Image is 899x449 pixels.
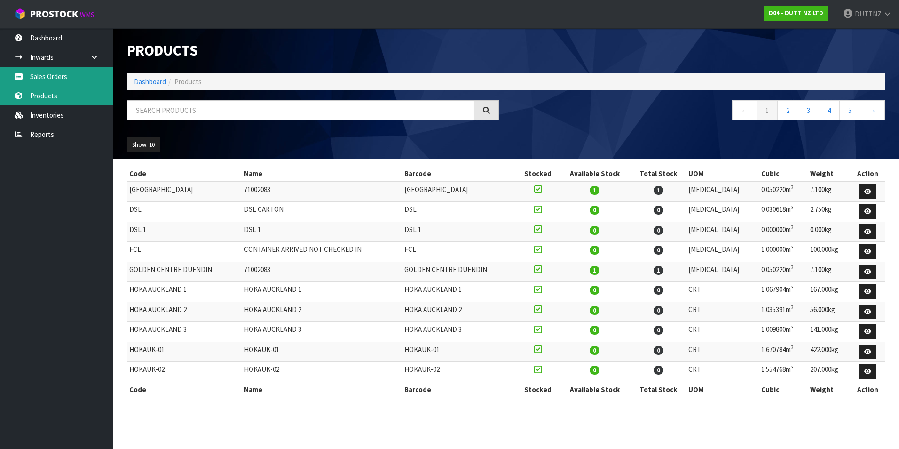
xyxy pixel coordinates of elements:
[791,204,794,211] sup: 3
[791,324,794,331] sup: 3
[759,382,808,397] th: Cubic
[777,100,798,120] a: 2
[517,382,559,397] th: Stocked
[791,184,794,191] sup: 3
[127,242,242,262] td: FCL
[590,206,599,215] span: 0
[127,182,242,202] td: [GEOGRAPHIC_DATA]
[402,222,517,242] td: DSL 1
[402,242,517,262] td: FCL
[654,226,663,235] span: 0
[686,322,759,342] td: CRT
[559,166,631,181] th: Available Stock
[686,202,759,222] td: [MEDICAL_DATA]
[808,342,851,362] td: 422.000kg
[791,264,794,271] sup: 3
[791,364,794,371] sup: 3
[759,302,808,322] td: 1.035391m
[860,100,885,120] a: →
[127,137,160,152] button: Show: 10
[402,182,517,202] td: [GEOGRAPHIC_DATA]
[686,242,759,262] td: [MEDICAL_DATA]
[851,166,885,181] th: Action
[757,100,778,120] a: 1
[242,166,402,181] th: Name
[759,166,808,181] th: Cubic
[242,202,402,222] td: DSL CARTON
[590,246,599,255] span: 0
[14,8,26,20] img: cube-alt.png
[791,344,794,351] sup: 3
[654,306,663,315] span: 0
[686,222,759,242] td: [MEDICAL_DATA]
[402,322,517,342] td: HOKA AUCKLAND 3
[808,322,851,342] td: 141.000kg
[242,222,402,242] td: DSL 1
[791,224,794,231] sup: 3
[808,282,851,302] td: 167.000kg
[808,182,851,202] td: 7.100kg
[686,182,759,202] td: [MEDICAL_DATA]
[851,382,885,397] th: Action
[402,302,517,322] td: HOKA AUCKLAND 2
[517,166,559,181] th: Stocked
[127,302,242,322] td: HOKA AUCKLAND 2
[686,302,759,322] td: CRT
[791,284,794,291] sup: 3
[242,382,402,397] th: Name
[590,326,599,335] span: 0
[402,202,517,222] td: DSL
[30,8,78,20] span: ProStock
[808,362,851,382] td: 207.000kg
[402,382,517,397] th: Barcode
[808,222,851,242] td: 0.000kg
[855,9,882,18] span: DUTTNZ
[654,286,663,295] span: 0
[590,226,599,235] span: 0
[686,282,759,302] td: CRT
[559,382,631,397] th: Available Stock
[127,166,242,181] th: Code
[839,100,860,120] a: 5
[654,346,663,355] span: 0
[513,100,885,123] nav: Page navigation
[759,342,808,362] td: 1.670784m
[242,322,402,342] td: HOKA AUCKLAND 3
[590,266,599,275] span: 1
[631,382,686,397] th: Total Stock
[242,282,402,302] td: HOKA AUCKLAND 1
[759,262,808,282] td: 0.050220m
[808,242,851,262] td: 100.000kg
[759,242,808,262] td: 1.000000m
[759,322,808,342] td: 1.009800m
[242,362,402,382] td: HOKAUK-02
[808,382,851,397] th: Weight
[654,326,663,335] span: 0
[686,362,759,382] td: CRT
[654,366,663,375] span: 0
[808,262,851,282] td: 7.100kg
[127,282,242,302] td: HOKA AUCKLAND 1
[808,166,851,181] th: Weight
[819,100,840,120] a: 4
[402,362,517,382] td: HOKAUK-02
[791,244,794,251] sup: 3
[654,246,663,255] span: 0
[590,306,599,315] span: 0
[798,100,819,120] a: 3
[654,186,663,195] span: 1
[402,342,517,362] td: HOKAUK-01
[654,206,663,215] span: 0
[769,9,823,17] strong: D04 - DUTT NZ LTD
[127,382,242,397] th: Code
[127,342,242,362] td: HOKAUK-01
[808,302,851,322] td: 56.000kg
[127,362,242,382] td: HOKAUK-02
[127,42,499,59] h1: Products
[732,100,757,120] a: ←
[759,182,808,202] td: 0.050220m
[759,222,808,242] td: 0.000000m
[759,282,808,302] td: 1.067904m
[127,322,242,342] td: HOKA AUCKLAND 3
[242,342,402,362] td: HOKAUK-01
